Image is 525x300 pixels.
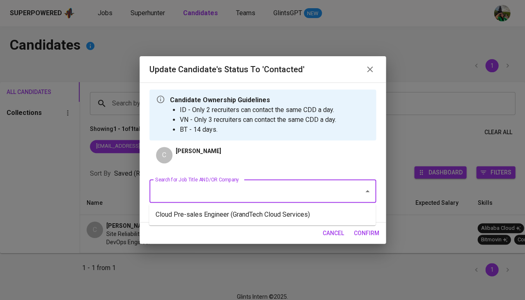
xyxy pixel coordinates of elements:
button: confirm [351,226,383,241]
p: [PERSON_NAME] [176,147,221,155]
span: cancel [323,228,344,238]
li: VN - Only 3 recruiters can contact the same CDD a day. [180,115,336,125]
div: C [156,147,172,163]
button: cancel [319,226,347,241]
h6: Update Candidate's Status to 'Contacted' [149,63,305,76]
p: Candidate Ownership Guidelines [170,95,336,105]
li: ID - Only 2 recruiters can contact the same CDD a day. [180,105,336,115]
li: BT - 14 days. [180,125,336,135]
li: Cloud Pre-sales Engineer (GrandTech Cloud Services) [149,207,376,222]
button: Close [362,185,373,197]
span: confirm [354,228,379,238]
